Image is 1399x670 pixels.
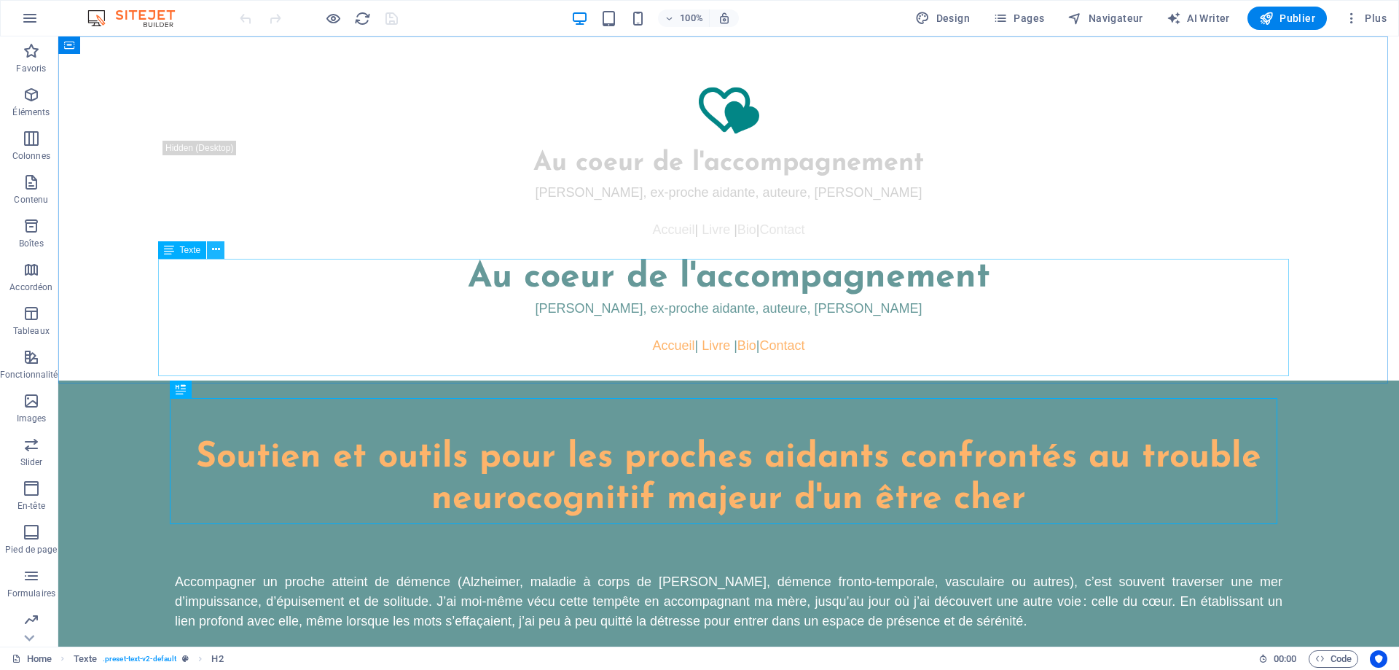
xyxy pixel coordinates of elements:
[354,10,371,27] i: Actualiser la page
[16,63,46,74] p: Favoris
[909,7,976,30] div: Design (Ctrl+Alt+Y)
[1274,650,1296,668] span: 00 00
[987,7,1050,30] button: Pages
[1344,11,1387,26] span: Plus
[718,12,731,25] i: Lors du redimensionnement, ajuster automatiquement le niveau de zoom en fonction de l'appareil sé...
[19,238,44,249] p: Boîtes
[324,9,342,27] button: Cliquez ici pour quitter le mode Aperçu et poursuivre l'édition.
[1167,11,1230,26] span: AI Writer
[909,7,976,30] button: Design
[12,150,50,162] p: Colonnes
[1247,7,1327,30] button: Publier
[12,650,52,668] a: Cliquez pour annuler la sélection. Double-cliquez pour ouvrir Pages.
[1309,650,1358,668] button: Code
[1315,650,1352,668] span: Code
[84,9,193,27] img: Editor Logo
[182,655,189,663] i: Cet élément est une présélection personnalisable.
[13,325,50,337] p: Tableaux
[211,650,223,668] span: Cliquez pour sélectionner. Double-cliquez pour modifier.
[1062,7,1148,30] button: Navigateur
[1259,11,1315,26] span: Publier
[74,650,224,668] nav: breadcrumb
[74,650,97,668] span: Cliquez pour sélectionner. Double-cliquez pour modifier.
[1370,650,1387,668] button: Usercentrics
[103,650,176,668] span: . preset-text-v2-default
[1067,11,1143,26] span: Navigateur
[20,456,43,468] p: Slider
[993,11,1044,26] span: Pages
[17,500,45,512] p: En-tête
[680,9,703,27] h6: 100%
[1284,653,1286,664] span: :
[1339,7,1392,30] button: Plus
[1258,650,1297,668] h6: Durée de la session
[14,194,48,206] p: Contenu
[915,11,970,26] span: Design
[12,106,50,118] p: Éléments
[353,9,371,27] button: reload
[658,9,710,27] button: 100%
[9,281,52,293] p: Accordéon
[7,588,55,599] p: Formulaires
[1161,7,1236,30] button: AI Writer
[17,413,47,424] p: Images
[5,544,57,556] p: Pied de page
[180,246,201,254] span: Texte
